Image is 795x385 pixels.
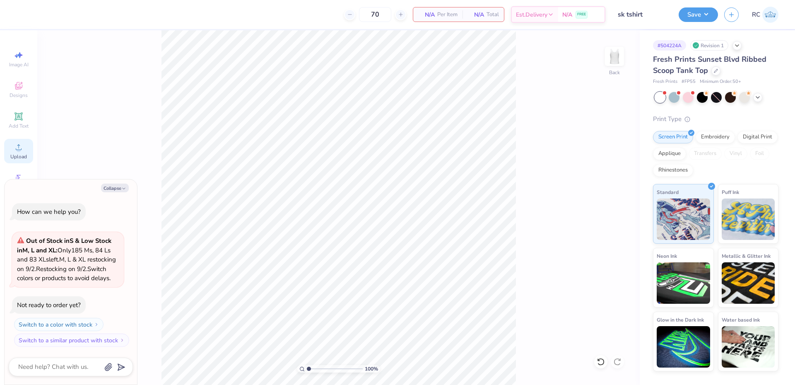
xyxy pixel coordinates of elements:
[437,10,458,19] span: Per Item
[722,188,739,196] span: Puff Ink
[94,322,99,327] img: Switch to a color with stock
[516,10,547,19] span: Est. Delivery
[700,78,741,85] span: Minimum Order: 50 +
[679,7,718,22] button: Save
[17,301,81,309] div: Not ready to order yet?
[9,61,29,68] span: Image AI
[724,148,747,160] div: Vinyl
[101,184,129,192] button: Collapse
[762,7,778,23] img: Rio Cabojoc
[9,123,29,129] span: Add Text
[10,153,27,160] span: Upload
[657,252,677,260] span: Neon Ink
[653,164,693,177] div: Rhinestones
[689,148,722,160] div: Transfers
[359,7,391,22] input: – –
[653,54,766,75] span: Fresh Prints Sunset Blvd Ribbed Scoop Tank Top
[10,92,28,99] span: Designs
[657,262,710,304] img: Neon Ink
[722,199,775,240] img: Puff Ink
[657,188,679,196] span: Standard
[657,199,710,240] img: Standard
[17,237,116,282] span: Only 185 Ms, 84 Ls and 83 XLs left. M, L & XL restocking on 9/2. Restocking on 9/2. Switch colors...
[577,12,586,17] span: FREE
[120,338,125,343] img: Switch to a similar product with stock
[14,318,104,331] button: Switch to a color with stock
[653,78,677,85] span: Fresh Prints
[737,131,778,143] div: Digital Print
[752,7,778,23] a: RC
[653,148,686,160] div: Applique
[657,326,710,368] img: Glow in the Dark Ink
[653,114,778,124] div: Print Type
[467,10,484,19] span: N/A
[487,10,499,19] span: Total
[17,208,81,216] div: How can we help you?
[682,78,696,85] span: # FP55
[722,315,760,324] span: Water based Ink
[750,148,769,160] div: Foil
[653,131,693,143] div: Screen Print
[562,10,572,19] span: N/A
[606,48,623,65] img: Back
[17,237,111,254] strong: & Low Stock in M, L and XL :
[26,237,75,245] strong: Out of Stock in S
[696,131,735,143] div: Embroidery
[722,326,775,368] img: Water based Ink
[418,10,435,19] span: N/A
[609,69,620,76] div: Back
[612,6,672,23] input: Untitled Design
[722,262,775,304] img: Metallic & Glitter Ink
[690,40,728,51] div: Revision 1
[657,315,704,324] span: Glow in the Dark Ink
[722,252,771,260] span: Metallic & Glitter Ink
[365,365,378,373] span: 100 %
[14,334,129,347] button: Switch to a similar product with stock
[653,40,686,51] div: # 504224A
[752,10,760,19] span: RC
